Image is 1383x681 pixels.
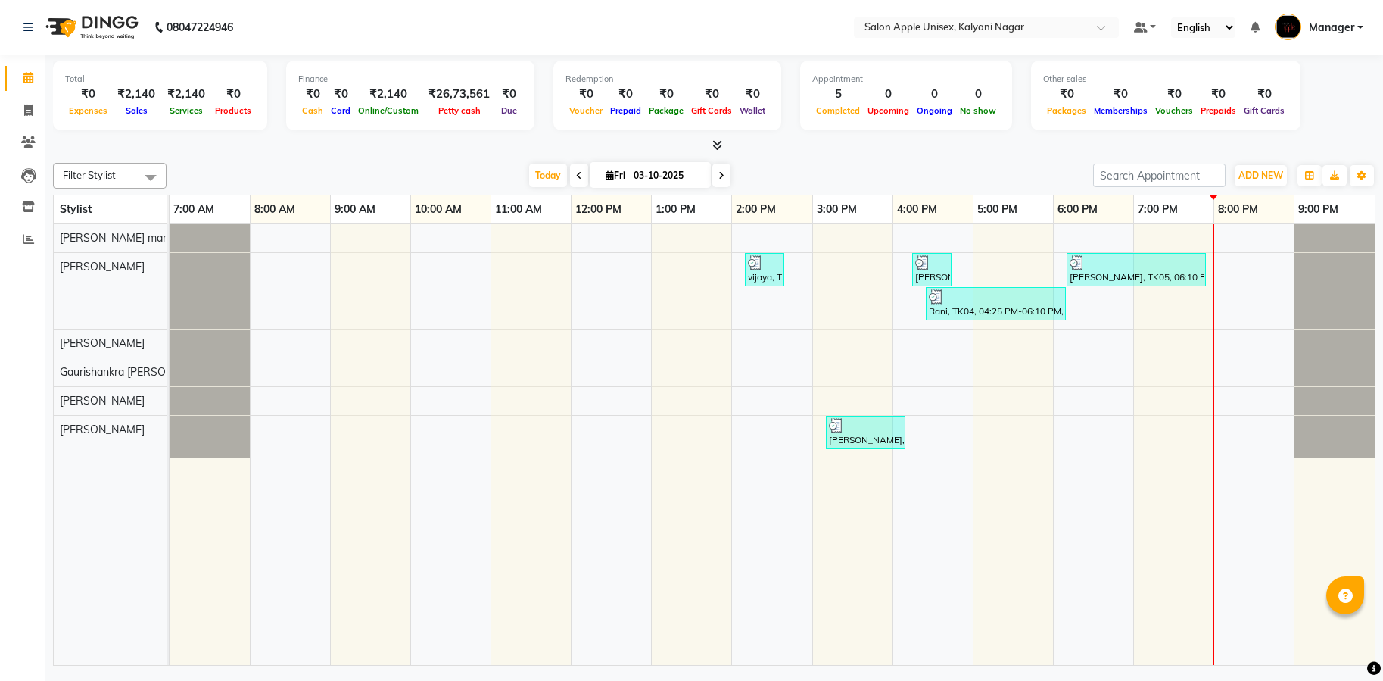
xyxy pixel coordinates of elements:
span: Upcoming [864,105,913,116]
img: logo [39,6,142,48]
div: [PERSON_NAME], TK03, 04:15 PM-04:45 PM, Threading - Upper lips - [DEMOGRAPHIC_DATA],Threading - E... [914,255,950,284]
div: Total [65,73,255,86]
span: Card [327,105,354,116]
div: Redemption [565,73,769,86]
a: 8:00 PM [1214,198,1262,220]
span: Gift Cards [1240,105,1288,116]
div: Appointment [812,73,1000,86]
div: [PERSON_NAME], TK02, 03:10 PM-04:10 PM, Threading - Eyebrows - [DEMOGRAPHIC_DATA],Threading - Jaw... [827,418,904,447]
div: [PERSON_NAME], TK05, 06:10 PM-07:55 PM, Sugar wax - Regular - Under arms - [DEMOGRAPHIC_DATA],Sug... [1068,255,1204,284]
span: Manager [1309,20,1354,36]
span: Fri [602,170,629,181]
img: Manager [1275,14,1301,40]
span: Memberships [1090,105,1151,116]
span: Voucher [565,105,606,116]
a: 12:00 PM [572,198,625,220]
span: Packages [1043,105,1090,116]
div: ₹0 [327,86,354,103]
div: vijaya, TK01, 02:10 PM-02:40 PM, Threading - Eyebrows - [DEMOGRAPHIC_DATA],Threading - Upper lips... [746,255,783,284]
span: Package [645,105,687,116]
div: 5 [812,86,864,103]
a: 3:00 PM [813,198,861,220]
span: Online/Custom [354,105,422,116]
a: 1:00 PM [652,198,699,220]
span: Prepaid [606,105,645,116]
a: 5:00 PM [973,198,1021,220]
span: Products [211,105,255,116]
span: Petty cash [435,105,484,116]
span: [PERSON_NAME] [60,336,145,350]
div: ₹0 [65,86,111,103]
div: ₹2,140 [354,86,422,103]
div: ₹2,140 [111,86,161,103]
span: Expenses [65,105,111,116]
span: Sales [122,105,151,116]
span: Due [497,105,521,116]
a: 2:00 PM [732,198,780,220]
input: 2025-10-03 [629,164,705,187]
div: ₹0 [565,86,606,103]
a: 4:00 PM [893,198,941,220]
span: [PERSON_NAME] [60,423,145,436]
span: Stylist [60,202,92,216]
span: Gaurishankra [PERSON_NAME] [60,365,212,379]
div: Rani, TK04, 04:25 PM-06:10 PM, Head Massage - Signature head massage - [DEMOGRAPHIC_DATA],Hair Wa... [927,289,1064,318]
a: 7:00 PM [1134,198,1182,220]
a: 8:00 AM [251,198,299,220]
div: ₹0 [1151,86,1197,103]
button: ADD NEW [1235,165,1287,186]
a: 6:00 PM [1054,198,1101,220]
span: No show [956,105,1000,116]
a: 11:00 AM [491,198,546,220]
div: ₹0 [211,86,255,103]
div: Other sales [1043,73,1288,86]
span: Ongoing [913,105,956,116]
a: 7:00 AM [170,198,218,220]
div: ₹0 [1043,86,1090,103]
span: Filter Stylist [63,169,116,181]
span: [PERSON_NAME] [60,394,145,408]
span: Today [529,164,567,187]
a: 9:00 AM [331,198,379,220]
span: Cash [298,105,327,116]
a: 9:00 PM [1294,198,1342,220]
div: ₹2,140 [161,86,211,103]
div: ₹0 [496,86,522,103]
span: Vouchers [1151,105,1197,116]
a: 10:00 AM [411,198,466,220]
div: ₹0 [687,86,736,103]
div: Finance [298,73,522,86]
span: Gift Cards [687,105,736,116]
div: 0 [956,86,1000,103]
div: ₹0 [645,86,687,103]
span: Completed [812,105,864,116]
div: ₹0 [1240,86,1288,103]
div: ₹26,73,561 [422,86,496,103]
span: Wallet [736,105,769,116]
span: [PERSON_NAME] manager [60,231,191,245]
span: Prepaids [1197,105,1240,116]
span: Services [166,105,207,116]
input: Search Appointment [1093,164,1226,187]
b: 08047224946 [167,6,233,48]
span: ADD NEW [1238,170,1283,181]
div: 0 [864,86,913,103]
div: ₹0 [1197,86,1240,103]
span: [PERSON_NAME] [60,260,145,273]
div: ₹0 [298,86,327,103]
iframe: chat widget [1319,620,1368,666]
div: 0 [913,86,956,103]
div: ₹0 [606,86,645,103]
div: ₹0 [1090,86,1151,103]
div: ₹0 [736,86,769,103]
